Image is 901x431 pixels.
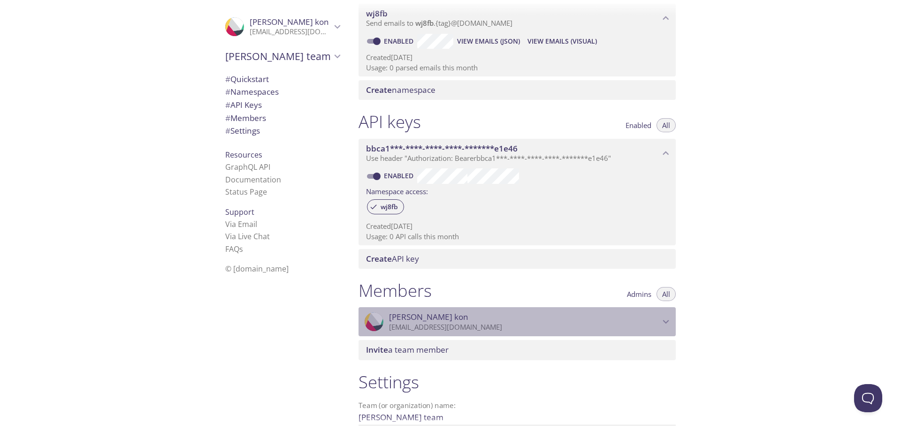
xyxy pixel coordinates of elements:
[225,99,262,110] span: API Keys
[524,34,601,49] button: View Emails (Visual)
[359,4,676,33] div: wj8fb namespace
[218,44,347,68] div: Chan's team
[366,84,435,95] span: namespace
[359,80,676,100] div: Create namespace
[453,34,524,49] button: View Emails (JSON)
[366,344,449,355] span: a team member
[366,18,512,28] span: Send emails to . {tag} @[DOMAIN_NAME]
[225,50,331,63] span: [PERSON_NAME] team
[359,371,676,393] h1: Settings
[527,36,597,47] span: View Emails (Visual)
[225,113,230,123] span: #
[225,125,230,136] span: #
[375,203,404,211] span: wj8fb
[225,113,266,123] span: Members
[225,86,279,97] span: Namespaces
[225,74,269,84] span: Quickstart
[366,63,668,73] p: Usage: 0 parsed emails this month
[359,340,676,360] div: Invite a team member
[250,16,329,27] span: [PERSON_NAME] kon
[218,124,347,137] div: Team Settings
[657,287,676,301] button: All
[415,18,434,28] span: wj8fb
[382,37,417,45] a: Enabled
[389,323,660,332] p: [EMAIL_ADDRESS][DOMAIN_NAME]
[225,219,257,229] a: Via Email
[225,162,270,172] a: GraphQL API
[250,27,331,37] p: [EMAIL_ADDRESS][DOMAIN_NAME]
[359,111,421,132] h1: API keys
[367,199,404,214] div: wj8fb
[366,221,668,231] p: Created [DATE]
[225,231,270,242] a: Via Live Chat
[218,73,347,86] div: Quickstart
[366,344,388,355] span: Invite
[225,244,243,254] a: FAQ
[359,249,676,269] div: Create API Key
[621,287,657,301] button: Admins
[657,118,676,132] button: All
[218,11,347,42] div: Chan kon
[389,312,468,322] span: [PERSON_NAME] kon
[366,232,668,242] p: Usage: 0 API calls this month
[366,53,668,62] p: Created [DATE]
[854,384,882,412] iframe: Help Scout Beacon - Open
[359,402,456,409] label: Team (or organization) name:
[225,99,230,110] span: #
[366,184,428,197] label: Namespace access:
[225,86,230,97] span: #
[359,307,676,336] div: Chan kon
[359,280,432,301] h1: Members
[366,253,419,264] span: API key
[225,207,254,217] span: Support
[620,118,657,132] button: Enabled
[457,36,520,47] span: View Emails (JSON)
[382,171,417,180] a: Enabled
[225,187,267,197] a: Status Page
[225,264,289,274] span: © [DOMAIN_NAME]
[218,112,347,125] div: Members
[225,150,262,160] span: Resources
[218,98,347,112] div: API Keys
[366,253,392,264] span: Create
[225,74,230,84] span: #
[239,244,243,254] span: s
[225,174,281,185] a: Documentation
[225,125,260,136] span: Settings
[218,85,347,98] div: Namespaces
[366,84,392,95] span: Create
